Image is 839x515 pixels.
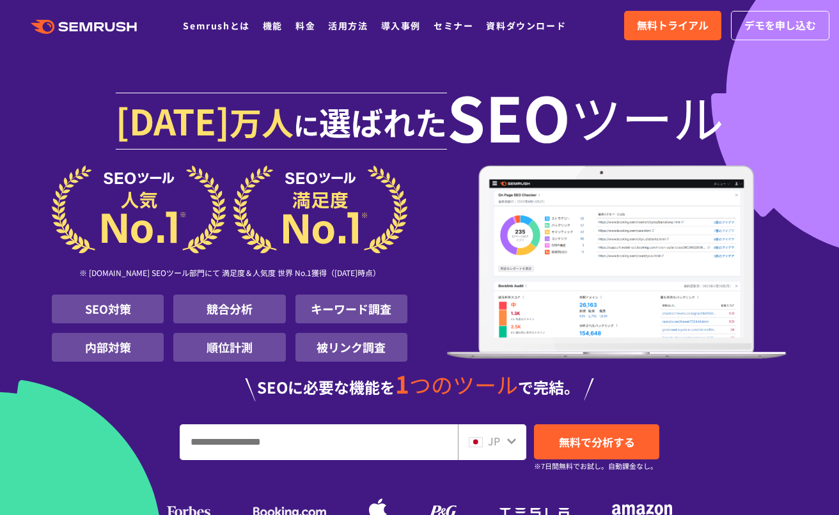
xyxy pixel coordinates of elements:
span: 万人 [230,98,294,144]
a: 活用方法 [328,19,368,32]
input: URL、キーワードを入力してください [180,425,457,459]
a: 無料トライアル [624,11,721,40]
span: つのツール [409,369,518,400]
div: ※ [DOMAIN_NAME] SEOツール部門にて 満足度＆人気度 世界 No.1獲得（[DATE]時点） [52,254,407,295]
small: ※7日間無料でお試し。自動課金なし。 [534,460,657,472]
span: 無料トライアル [637,17,709,34]
li: 被リンク調査 [295,333,407,362]
li: 順位計測 [173,333,285,362]
a: Semrushとは [183,19,249,32]
li: 内部対策 [52,333,164,362]
a: 料金 [295,19,315,32]
li: SEO対策 [52,295,164,323]
a: 無料で分析する [534,424,659,459]
div: SEOに必要な機能を [52,372,787,401]
a: 機能 [263,19,283,32]
span: [DATE] [116,95,230,146]
span: ツール [570,91,724,142]
li: 競合分析 [173,295,285,323]
li: キーワード調査 [295,295,407,323]
span: 選ばれた [319,98,447,144]
a: セミナー [434,19,473,32]
a: 資料ダウンロード [486,19,566,32]
span: 1 [395,366,409,401]
span: SEO [447,91,570,142]
span: JP [488,433,500,449]
a: 導入事例 [381,19,421,32]
span: デモを申し込む [744,17,816,34]
span: で完結。 [518,376,579,398]
span: 無料で分析する [559,434,635,450]
a: デモを申し込む [731,11,829,40]
span: に [294,106,319,143]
